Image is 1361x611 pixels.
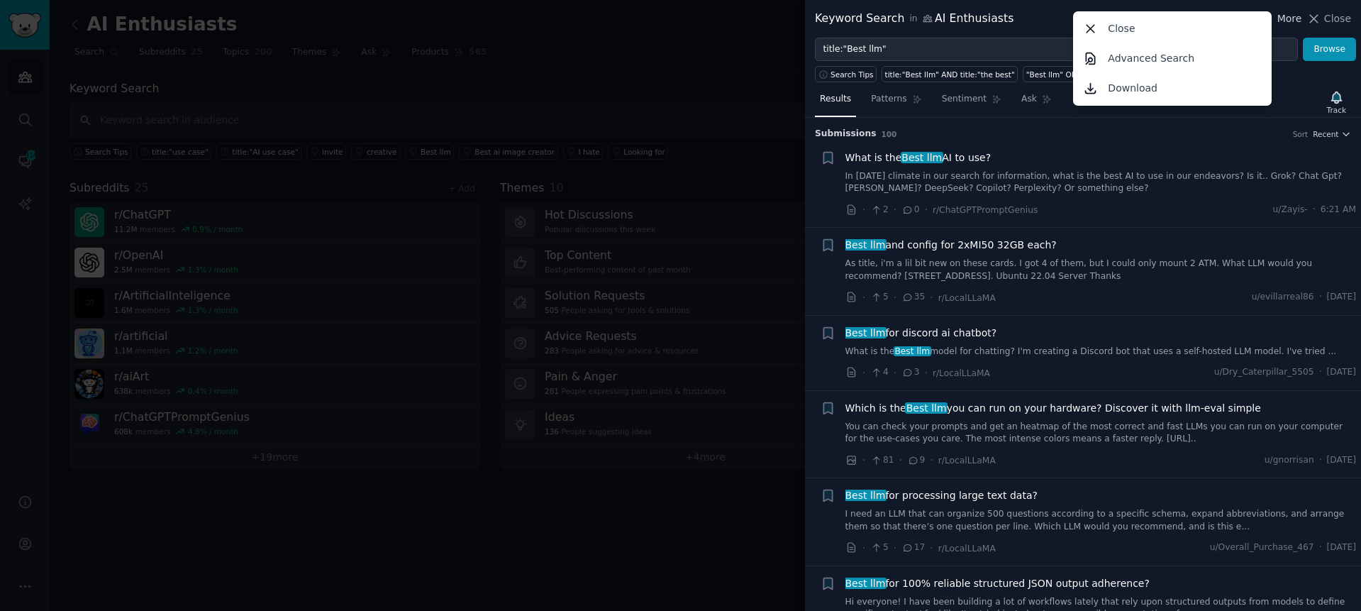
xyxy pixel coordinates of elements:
div: Sort [1293,129,1309,139]
span: 3 [901,366,919,379]
a: Best llmfor 100% reliable structured JSON output adherence? [845,576,1150,591]
span: · [862,365,865,380]
span: · [1313,204,1316,216]
p: Advanced Search [1108,51,1194,66]
span: r/LocalLLaMA [938,456,996,466]
span: · [899,453,902,468]
span: 5 [870,291,888,304]
span: · [925,202,928,217]
span: · [894,365,896,380]
span: u/Dry_Caterpillar_5505 [1214,366,1314,379]
span: Results [820,93,851,106]
span: and config for 2xMI50 32GB each? [845,238,1057,253]
button: Close [1306,11,1351,26]
a: Best llmfor discord ai chatbot? [845,326,997,341]
a: Download [1076,73,1270,103]
span: 6:21 AM [1321,204,1356,216]
span: r/LocalLLaMA [933,368,990,378]
span: Best llm [844,327,887,338]
span: u/Overall_Purchase_467 [1210,541,1314,554]
span: · [862,541,865,556]
p: Close [1108,21,1135,36]
span: · [862,453,865,468]
a: "Best llm" OR "the best" [1023,66,1120,82]
span: 17 [901,541,925,554]
button: Search Tips [815,66,877,82]
span: Best llm [905,402,948,414]
span: r/LocalLLaMA [938,544,996,554]
span: Best llm [894,346,931,356]
a: As title, i'm a lil bit new on these cards. I got 4 of them, but I could only mount 2 ATM. What L... [845,258,1357,282]
span: u/Zayis- [1272,204,1307,216]
span: 0 [901,204,919,216]
a: You can check your prompts and get an heatmap of the most correct and fast LLMs you can run on yo... [845,421,1357,446]
span: · [1319,541,1322,554]
span: Recent [1313,129,1338,139]
a: Sentiment [937,88,1006,117]
a: What is theBest llmAI to use? [845,150,991,165]
span: 9 [907,454,925,467]
span: Best llm [901,152,943,163]
span: · [925,365,928,380]
div: title:"Best llm" AND title:"the best" [885,70,1015,79]
button: Recent [1313,129,1351,139]
a: Patterns [866,88,926,117]
span: [DATE] [1327,366,1356,379]
span: 81 [870,454,894,467]
span: 100 [882,130,897,138]
span: r/LocalLLaMA [938,293,996,303]
button: More [1262,11,1302,26]
span: u/evillarreal86 [1252,291,1314,304]
span: · [930,453,933,468]
div: "Best llm" OR "the best" [1026,70,1117,79]
span: [DATE] [1327,454,1356,467]
button: Track [1322,87,1351,117]
span: · [1319,454,1322,467]
span: · [930,290,933,305]
span: Search Tips [831,70,874,79]
span: · [1319,291,1322,304]
a: Which is theBest llmyou can run on your hardware? Discover it with llm-eval simple [845,401,1261,416]
input: Try a keyword related to your business [815,38,1298,62]
span: · [894,541,896,556]
span: u/gnorrisan [1265,454,1314,467]
span: · [862,202,865,217]
span: · [862,290,865,305]
span: [DATE] [1327,291,1356,304]
a: Ask [1016,88,1057,117]
span: · [930,541,933,556]
a: Advanced Search [1076,43,1270,73]
a: title:"Best llm" AND title:"the best" [882,66,1018,82]
a: Results [815,88,856,117]
span: for processing large text data? [845,488,1038,503]
span: r/ChatGPTPromptGenius [933,205,1038,215]
span: Sentiment [942,93,987,106]
span: 4 [870,366,888,379]
span: Close [1324,11,1351,26]
span: Ask [1021,93,1037,106]
span: What is the AI to use? [845,150,991,165]
button: Browse [1303,38,1356,62]
div: Track [1327,105,1346,115]
span: Which is the you can run on your hardware? Discover it with llm-eval simple [845,401,1261,416]
a: Best llmand config for 2xMI50 32GB each? [845,238,1057,253]
span: 5 [870,541,888,554]
span: 2 [870,204,888,216]
a: What is theBest llmmodel for chatting? I'm creating a Discord bot that uses a self-hosted LLM mod... [845,346,1357,358]
div: Keyword Search AI Enthusiasts [815,10,1013,28]
span: · [894,290,896,305]
span: Patterns [871,93,906,106]
span: [DATE] [1327,541,1356,554]
span: 35 [901,291,925,304]
span: for discord ai chatbot? [845,326,997,341]
a: I need an LLM that can organize 500 questions according to a specific schema, expand abbreviation... [845,508,1357,533]
span: Best llm [844,239,887,251]
span: More [1277,11,1302,26]
span: Best llm [844,490,887,501]
span: Submission s [815,128,877,141]
span: Best llm [844,578,887,589]
span: in [909,13,917,26]
a: Best llmfor processing large text data? [845,488,1038,503]
span: for 100% reliable structured JSON output adherence? [845,576,1150,591]
a: In [DATE] climate in our search for information, what is the best AI to use in our endeavors? Is ... [845,170,1357,195]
